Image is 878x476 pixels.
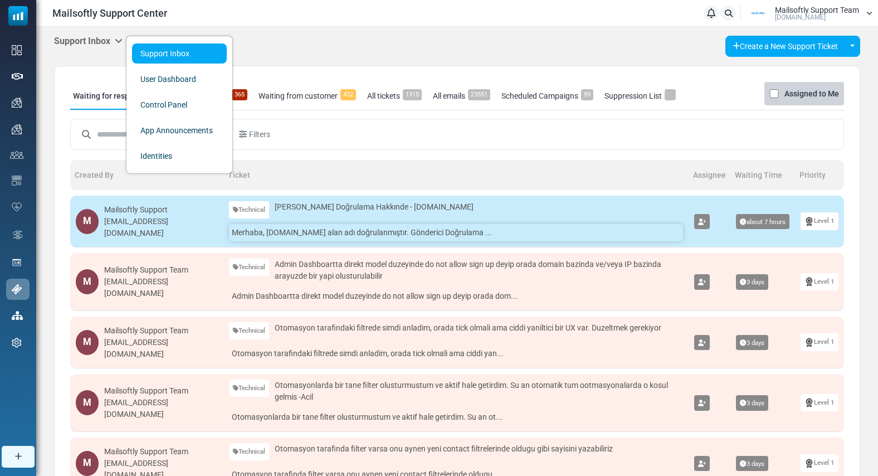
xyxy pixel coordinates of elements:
[232,89,247,100] span: 365
[12,124,22,134] img: campaigns-icon.png
[229,288,683,305] a: Admin Dashboartta direkt model duzeyinde do not allow sign up deyip orada dom...
[70,82,168,110] a: Waiting for response366
[12,176,22,186] img: email-templates-icon.svg
[12,229,24,241] img: workflow.svg
[403,89,422,100] span: 1315
[275,443,613,455] span: Otomasyon tarafinda filter varsa onu aynen yeni contact filtrelerinde oldugu gibi sayisini yazabi...
[132,43,227,64] a: Support Inbox
[229,224,683,241] a: Merhaba, [DOMAIN_NAME] alan adı doğrulanmıştır. Gönderici Doğrulama ...
[801,333,838,351] a: Level 1
[104,204,218,216] div: Mailsoftly Support
[340,89,356,100] span: 432
[104,397,218,420] div: [EMAIL_ADDRESS][DOMAIN_NAME]
[104,276,218,299] div: [EMAIL_ADDRESS][DOMAIN_NAME]
[468,89,490,100] span: 23551
[430,82,493,110] a: All emails23551
[730,160,795,190] th: Waiting Time
[12,284,22,294] img: support-icon-active.svg
[10,151,23,159] img: contacts-icon.svg
[275,259,683,282] span: Admin Dashboartta direkt model duzeyinde do not allow sign up deyip orada domain bazinda ve/veya ...
[132,120,227,140] a: App Announcements
[229,443,269,460] a: Technical
[104,337,218,360] div: [EMAIL_ADDRESS][DOMAIN_NAME]
[275,201,474,213] span: [PERSON_NAME] Doğrulama Hakkınde - [DOMAIN_NAME]
[736,395,768,411] span: 3 days
[801,454,838,472] a: Level 1
[229,380,269,397] a: Technical
[775,14,826,21] span: [DOMAIN_NAME]
[52,6,167,21] span: Mailsoftly Support Center
[229,345,683,362] a: Otomasyon tarafindaki filtrede simdi anladim, orada tick olmali ama ciddi yan...
[801,273,838,290] a: Level 1
[8,6,28,26] img: mailsoftly_icon_blue_white.svg
[736,214,789,230] span: about 7 hours
[132,146,227,166] a: Identities
[499,82,596,110] a: Scheduled Campaigns59
[12,338,22,348] img: settings-icon.svg
[689,160,730,190] th: Assignee
[581,89,593,100] span: 59
[364,82,425,110] a: All tickets1315
[249,129,270,140] span: Filters
[12,45,22,55] img: dashboard-icon.svg
[12,202,22,211] img: domain-health-icon.svg
[229,322,269,339] a: Technical
[12,98,22,108] img: campaigns-icon.png
[104,325,218,337] div: Mailsoftly Support Team
[775,6,859,14] span: Mailsoftly Support Team
[736,456,768,472] span: 3 days
[801,212,838,230] a: Level 1
[602,82,679,110] a: Suppression List
[104,446,218,458] div: Mailsoftly Support Team
[229,409,683,426] a: Otomasyonlarda bir tane filter olusturmustum ve aktif hale getirdim. Su an ot...
[275,322,661,334] span: Otomasyon tarafindaki filtrede simdi anladim, orada tick olmali ama ciddi yaniltici bir UX var. D...
[132,69,227,89] a: User Dashboard
[736,335,768,351] span: 3 days
[744,5,872,22] a: User Logo Mailsoftly Support Team [DOMAIN_NAME]
[132,95,227,115] a: Control Panel
[12,258,22,268] img: landing_pages.svg
[76,209,99,234] div: M
[76,390,99,415] div: M
[795,160,844,190] th: Priority
[76,330,99,355] div: M
[70,160,223,190] th: Created By
[801,394,838,411] a: Level 1
[725,36,845,57] a: Create a New Support Ticket
[256,82,359,110] a: Waiting from customer432
[104,216,218,239] div: [EMAIL_ADDRESS][DOMAIN_NAME]
[76,451,99,476] div: M
[223,160,689,190] th: Ticket
[229,259,269,276] a: Technical
[229,201,269,218] a: Technical
[104,264,218,276] div: Mailsoftly Support Team
[76,269,99,294] div: M
[54,36,123,46] h5: Support Inbox
[275,380,683,403] span: Otomasyonlarda bir tane filter olusturmustum ve aktif hale getirdim. Su an otomatik tum ootmasyon...
[104,385,218,397] div: Mailsoftly Support Team
[784,87,839,100] label: Assigned to Me
[736,274,768,290] span: 3 days
[744,5,772,22] img: User Logo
